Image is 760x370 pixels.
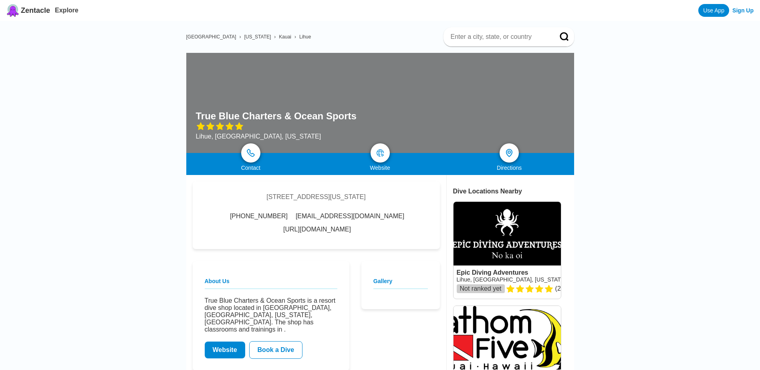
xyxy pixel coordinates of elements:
span: [PHONE_NUMBER] [230,213,288,220]
a: Lihue, [GEOGRAPHIC_DATA], [US_STATE] [457,276,566,283]
a: Explore [55,7,79,14]
span: › [294,34,296,40]
a: Use App [698,4,729,17]
a: directions [500,143,519,163]
a: Sign Up [732,7,754,14]
a: [US_STATE] [244,34,271,40]
div: Contact [186,165,316,171]
span: Zentacle [21,6,50,15]
a: Lihue [299,34,311,40]
img: map [376,149,384,157]
div: [STREET_ADDRESS][US_STATE] [266,193,365,201]
img: directions [504,148,514,158]
img: Zentacle logo [6,4,19,17]
div: Lihue, [GEOGRAPHIC_DATA], [US_STATE] [196,133,357,140]
h1: True Blue Charters & Ocean Sports [196,111,357,122]
h2: Gallery [373,278,428,289]
p: True Blue Charters & Ocean Sports is a resort dive shop located in [GEOGRAPHIC_DATA], [GEOGRAPHIC... [205,297,337,333]
input: Enter a city, state, or country [450,33,548,41]
a: Kauai [279,34,291,40]
div: Dive Locations Nearby [453,188,574,195]
a: Zentacle logoZentacle [6,4,50,17]
span: › [239,34,241,40]
span: [EMAIL_ADDRESS][DOMAIN_NAME] [296,213,404,220]
div: Website [315,165,445,171]
a: [URL][DOMAIN_NAME] [283,226,351,233]
img: phone [247,149,255,157]
a: [GEOGRAPHIC_DATA] [186,34,236,40]
a: Book a Dive [249,341,303,359]
a: map [371,143,390,163]
div: Directions [445,165,574,171]
h2: About Us [205,278,337,289]
span: › [274,34,276,40]
a: Website [205,342,245,358]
